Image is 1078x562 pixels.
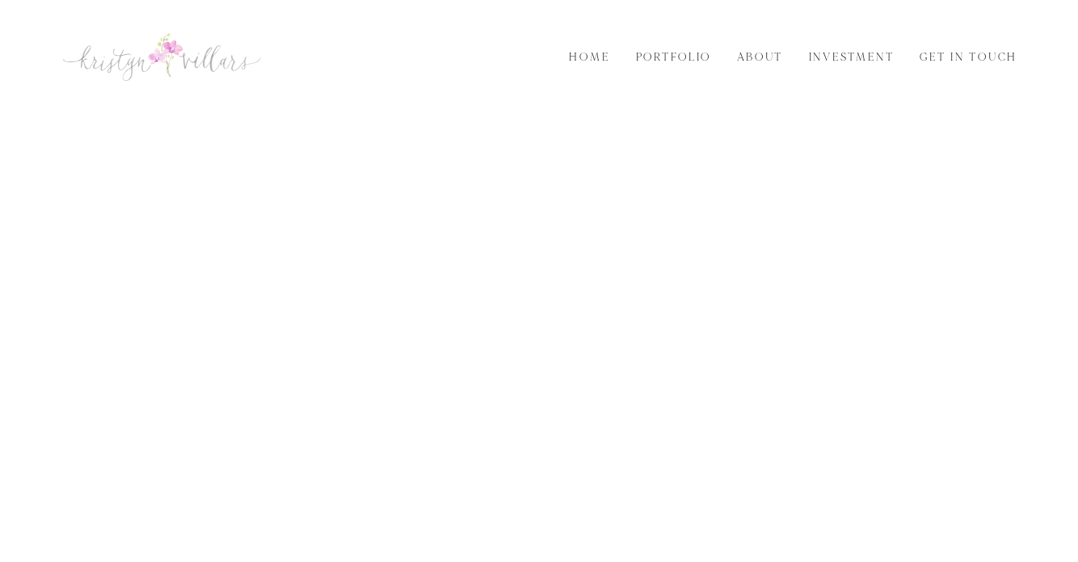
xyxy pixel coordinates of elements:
a: Get in Touch [912,49,1026,66]
a: Portfolio [627,49,720,66]
img: Kristyn Villars | San Luis Obispo Wedding Photographer [61,31,263,82]
a: Investment [800,49,903,66]
a: Home [561,49,619,66]
a: About [728,49,792,66]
